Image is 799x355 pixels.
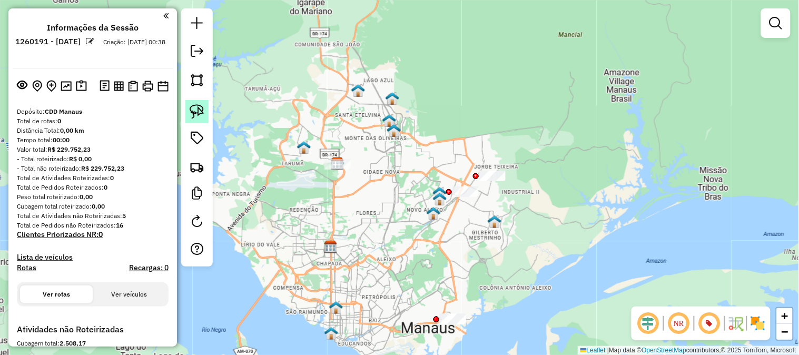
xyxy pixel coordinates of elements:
[57,117,61,125] strong: 0
[92,202,105,210] strong: 0,00
[17,202,169,211] div: Cubagem total roteirizado:
[386,92,399,105] img: 2279 - Nova Warecloud Santa Etelvina II
[727,315,744,332] img: Fluxo de ruas
[17,173,169,183] div: Total de Atividades Roteirizadas:
[636,311,661,336] span: Ocultar deslocamento
[186,41,208,64] a: Exportar sessão
[765,13,786,34] a: Exibir filtros
[190,73,204,87] img: Selecionar atividades - polígono
[427,206,440,220] img: 2255 - Warecloud Novo Aleixo II
[30,78,44,94] button: Centralizar mapa no depósito ou ponto de apoio
[86,37,94,45] em: Alterar nome da sessão
[186,183,208,206] a: Criar modelo
[433,186,447,200] img: 2226 - Warecloud Tancredo Neves II
[116,221,123,229] strong: 16
[47,145,91,153] strong: R$ 229.752,23
[329,301,343,314] img: 105 UDC Full Manaus Centro
[324,159,351,170] div: Atividade não roteirizada - AMASCOL DISTRIBUIDOR
[479,171,506,181] div: Atividade não roteirizada - ANTONIO ELTON DE FRE
[382,114,396,127] img: 2097 - Warecloud Monte das Oliveiras
[186,13,208,36] a: Nova sessão e pesquisa
[186,127,208,151] a: Vincular Rótulos
[104,183,107,191] strong: 0
[185,155,209,179] a: Criar rota
[45,107,82,115] strong: CDD Manaus
[488,215,501,229] img: 2099 - Warecloud Gilberto Mestrinho
[666,311,692,336] span: Ocultar NR
[126,78,140,94] button: Visualizar Romaneio
[60,126,84,134] strong: 0,00 km
[60,339,86,347] strong: 2.508,17
[17,192,169,202] div: Peso total roteirizado:
[93,285,165,303] button: Ver veículos
[140,78,155,94] button: Imprimir Rotas
[777,308,793,324] a: Zoom in
[44,78,58,94] button: Adicionar Atividades
[122,212,126,220] strong: 5
[15,77,30,94] button: Exibir sessão original
[440,314,466,324] div: Atividade não roteirizada - RUFINO COMERCIO E IN
[97,78,112,94] button: Logs desbloquear sessão
[580,347,606,354] a: Leaflet
[69,155,92,163] strong: R$ 0,00
[163,9,169,22] a: Clique aqui para minimizar o painel
[324,327,338,340] img: UDC Manaus
[98,230,103,239] strong: 0
[782,309,788,322] span: +
[155,78,171,94] button: Disponibilidade de veículos
[331,157,344,171] img: CDD Manaus
[17,324,169,334] h4: Atividades não Roteirizadas
[17,154,169,164] div: - Total roteirizado:
[16,37,81,46] h6: 1260191 - [DATE]
[777,324,793,340] a: Zoom out
[17,230,169,239] h4: Clientes Priorizados NR:
[387,124,401,137] img: 2178 - Warecloud Cidade Nova I
[17,211,169,221] div: Total de Atividades não Roteirizadas:
[297,141,311,154] img: 2147 - Warecloud Tarumã
[433,192,447,206] img: 2209 - Warecloud Conjunto Novo Mundo II
[452,186,479,197] div: Atividade não roteirizada - ESTRELA DO NORTE DIS
[578,346,799,355] div: Map data © contributors,© 2025 TomTom, Microsoft
[20,285,93,303] button: Ver rotas
[129,263,169,272] h4: Recargas: 0
[100,37,170,47] div: Criação: [DATE] 00:38
[53,136,70,144] strong: 00:00
[17,221,169,230] div: Total de Pedidos não Roteirizados:
[17,253,169,262] h4: Lista de veículos
[324,240,338,254] img: CDI Manaus INT
[81,164,124,172] strong: R$ 229.752,23
[17,116,169,126] div: Total de rotas:
[697,311,722,336] span: Exibir número da rota
[17,339,169,348] div: Cubagem total:
[17,263,36,272] h4: Rotas
[190,104,204,119] img: Selecionar atividades - laço
[186,211,208,234] a: Reroteirizar Sessão
[749,315,766,332] img: Exibir/Ocultar setores
[642,347,687,354] a: OpenStreetMap
[782,325,788,338] span: −
[190,160,204,174] img: Criar rota
[17,135,169,145] div: Tempo total:
[80,193,93,201] strong: 0,00
[607,347,609,354] span: |
[47,23,139,33] h4: Informações da Sessão
[74,78,89,94] button: Painel de Sugestão
[17,107,169,116] div: Depósito:
[17,126,169,135] div: Distância Total:
[17,145,169,154] div: Valor total:
[58,78,74,93] button: Otimizar todas as rotas
[110,174,114,182] strong: 0
[112,78,126,93] button: Visualizar relatório de Roteirização
[17,164,169,173] div: - Total não roteirizado:
[351,84,365,97] img: 2098 - Warecloud Lagoa Azul
[17,183,169,192] div: Total de Pedidos Roteirizados:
